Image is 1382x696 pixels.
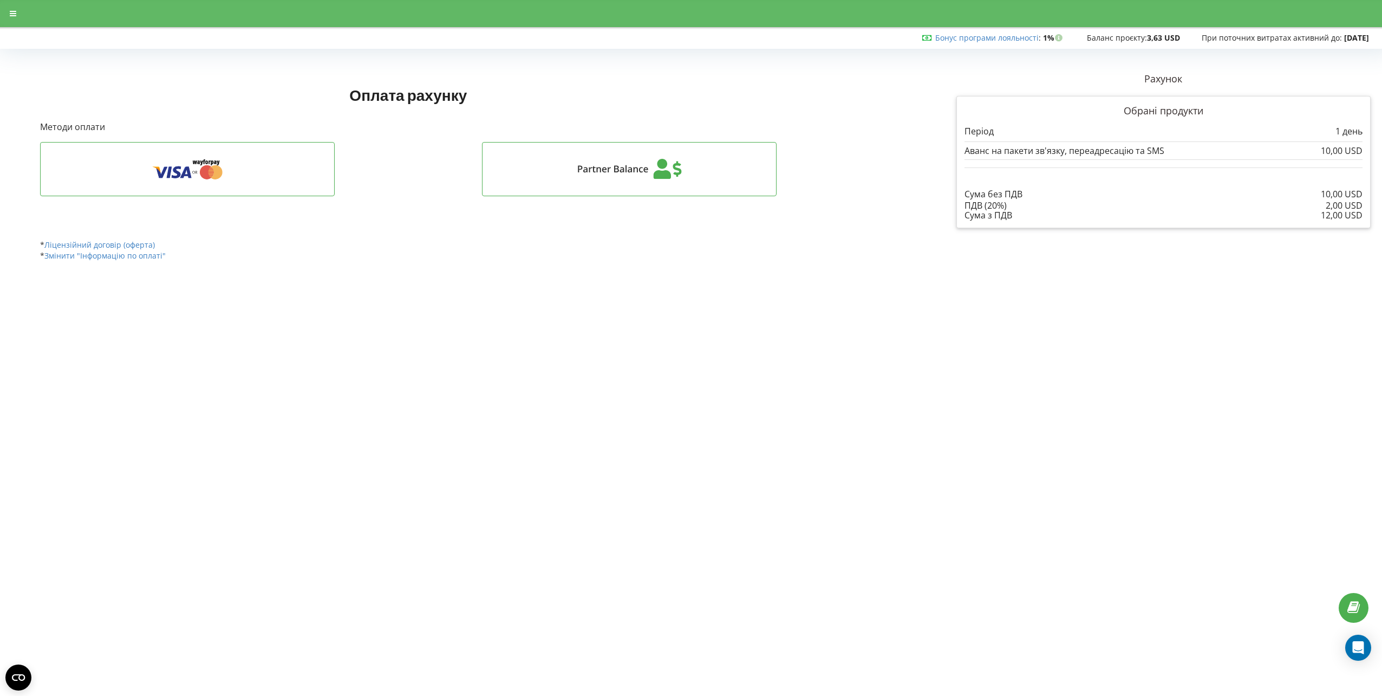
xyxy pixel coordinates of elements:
[1335,125,1363,138] p: 1 день
[1043,33,1065,43] strong: 1%
[935,33,1041,43] span: :
[964,201,1363,210] div: ПДВ (20%)
[964,146,1363,156] div: Аванс на пакети зв'язку, переадресацію та SMS
[956,72,1371,86] p: Рахунок
[964,210,1363,220] div: Сума з ПДВ
[1321,146,1363,156] div: 10,00 USD
[1344,33,1369,43] strong: [DATE]
[1147,33,1180,43] strong: 3,63 USD
[964,188,1022,201] p: Сума без ПДВ
[44,240,155,250] a: Ліцензійний договір (оферта)
[1321,188,1363,201] p: 10,00 USD
[1345,635,1371,661] div: Open Intercom Messenger
[40,85,777,105] h1: Оплата рахунку
[40,121,777,133] p: Методи оплати
[1087,33,1147,43] span: Баланс проєкту:
[1326,201,1363,210] div: 2,00 USD
[5,665,31,691] button: Open CMP widget
[1202,33,1342,43] span: При поточних витратах активний до:
[44,250,166,261] a: Змінити "Інформацію по оплаті"
[1321,210,1363,220] div: 12,00 USD
[935,33,1039,43] a: Бонус програми лояльності
[964,104,1363,118] p: Обрані продукти
[964,125,994,138] p: Період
